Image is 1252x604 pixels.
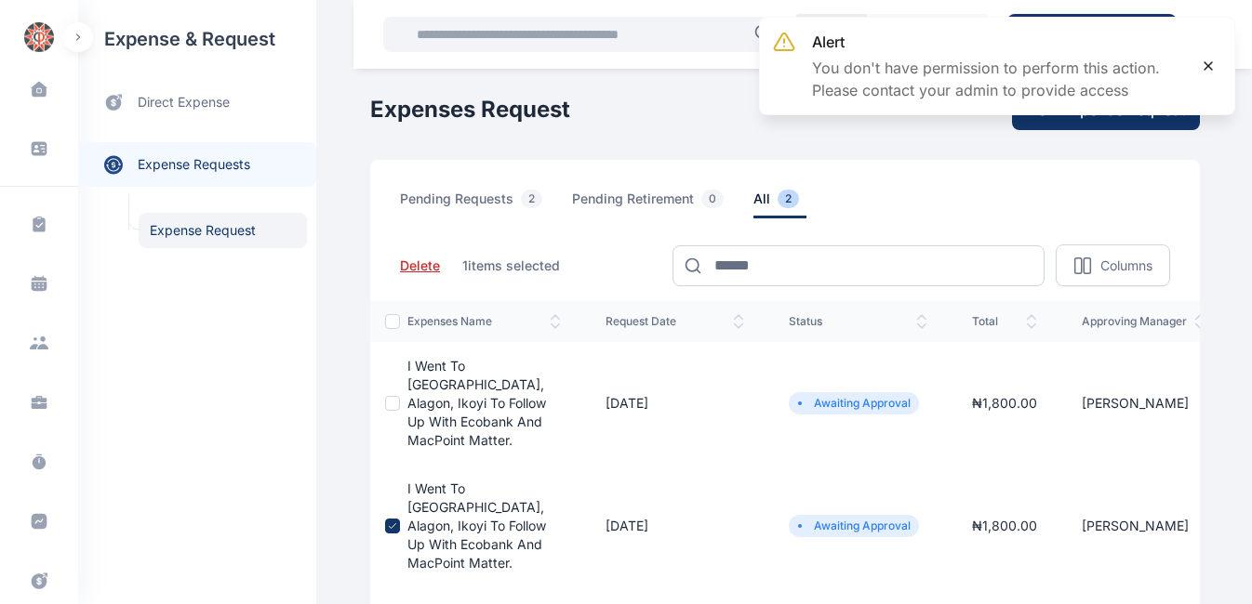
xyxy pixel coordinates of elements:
a: direct expense [78,78,316,127]
p: 1 items selected [462,256,560,275]
span: 2 [778,190,799,208]
a: I went to [GEOGRAPHIC_DATA], Alagon, Ikoyi to follow up with Ecobank and MacPoint Matter. [407,358,546,448]
li: Awaiting Approval [796,396,912,411]
button: Columns [1056,244,1170,286]
h1: Expenses Request [370,95,570,125]
a: Expense Request [139,213,307,248]
a: I went to [GEOGRAPHIC_DATA], Alagon, Ikoyi to follow up with Ecobank and MacPoint Matter. [407,480,546,571]
span: all [753,190,806,218]
a: pending requests2 [400,190,572,218]
span: 2 [521,190,542,208]
span: direct expense [138,93,230,112]
span: ₦ 1,800.00 [972,395,1037,411]
button: Delete [400,256,440,275]
div: expense requests [78,127,316,187]
span: total [972,314,1037,329]
td: [PERSON_NAME] [1059,465,1228,587]
span: request date [606,314,744,329]
span: status [789,314,927,329]
li: Awaiting Approval [796,519,912,533]
a: expense requests [78,142,316,187]
p: You don't have permission to perform this action. Please contact your admin to provide access [812,57,1184,101]
span: pending retirement [572,190,731,218]
span: expenses Name [407,314,561,329]
h3: alert [812,31,1184,53]
td: [DATE] [583,342,766,465]
td: [PERSON_NAME] [1059,342,1228,465]
a: all2 [753,190,829,218]
span: pending requests [400,190,550,218]
span: ₦ 1,800.00 [972,518,1037,533]
p: Columns [1100,256,1152,275]
span: 0 [701,190,724,208]
span: approving manager [1082,314,1205,329]
td: [DATE] [583,465,766,587]
a: pending retirement0 [572,190,753,218]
